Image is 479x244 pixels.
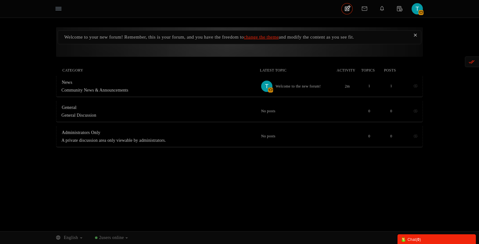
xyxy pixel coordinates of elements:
span: General [61,103,79,111]
li: Posts [379,68,401,73]
div: Welcome to your new forum! Remember, this is your forum, and you have the freedom to and modify t... [58,30,421,44]
li: Category [62,68,247,73]
time: 2m [336,81,358,92]
i: No posts [261,134,358,139]
span: ( ) [416,237,421,242]
div: Chat [401,236,473,242]
span: 1 [390,84,392,88]
strong: 0 [417,237,419,242]
li: Topics [357,68,379,73]
span: English [64,235,78,240]
span: Activity [335,68,357,73]
span: News [61,78,74,86]
a: change the theme [244,34,279,40]
i: No posts [261,109,358,114]
a: Welcome to the new forum! [276,81,321,92]
p: General Discussion [61,112,249,119]
p: Community News & Announcements [61,87,249,93]
img: 8kkWoQAAAAZJREFUAwDRQ9nLBhrjZQAAAABJRU5ErkJggg== [412,3,423,14]
span: Latest Topic [260,68,287,72]
a: News [61,80,74,85]
span: 1 [368,84,370,88]
a: Administrators Only [61,130,103,135]
a: General [61,105,79,110]
a: 2 [95,235,128,240]
img: 8kkWoQAAAAZJREFUAwDRQ9nLBhrjZQAAAABJRU5ErkJggg== [261,81,272,92]
span: 0 [368,134,370,138]
span: users online [101,235,124,240]
span: 0 [390,109,392,113]
p: A private discussion area only viewable by administrators. [61,137,249,144]
span: 0 [368,109,370,113]
span: Administrators Only [61,129,103,136]
span: 0 [390,134,392,138]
